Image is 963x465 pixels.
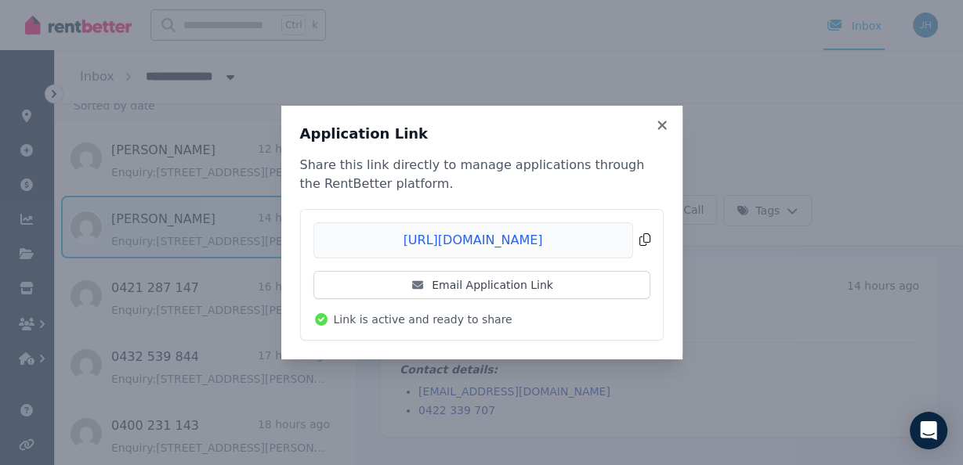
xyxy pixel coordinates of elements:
[300,156,664,193] p: Share this link directly to manage applications through the RentBetter platform.
[313,271,650,299] a: Email Application Link
[300,124,664,143] h3: Application Link
[910,412,947,449] div: Open Intercom Messenger
[313,222,650,258] button: [URL][DOMAIN_NAME]
[334,312,512,327] span: Link is active and ready to share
